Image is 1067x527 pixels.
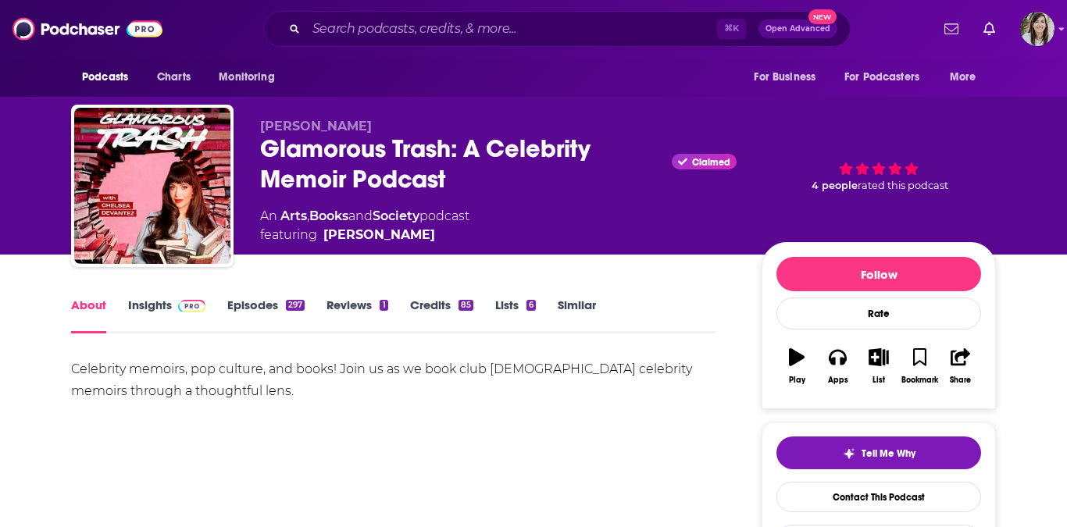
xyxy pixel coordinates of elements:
[938,16,965,42] a: Show notifications dropdown
[410,297,473,333] a: Credits85
[208,62,294,92] button: open menu
[717,19,746,39] span: ⌘ K
[817,338,858,394] button: Apps
[327,297,387,333] a: Reviews1
[939,62,996,92] button: open menu
[71,297,106,333] a: About
[227,297,305,333] a: Episodes297
[286,300,305,311] div: 297
[789,376,805,385] div: Play
[776,436,981,469] button: tell me why sparkleTell Me Why
[844,66,919,88] span: For Podcasters
[280,208,307,223] a: Arts
[776,482,981,512] a: Contact This Podcast
[74,108,230,264] img: Glamorous Trash: A Celebrity Memoir Podcast
[380,300,387,311] div: 1
[776,297,981,329] div: Rate
[901,376,938,385] div: Bookmark
[71,62,148,92] button: open menu
[899,338,940,394] button: Bookmark
[828,376,848,385] div: Apps
[348,208,373,223] span: and
[950,66,976,88] span: More
[147,62,200,92] a: Charts
[495,297,536,333] a: Lists6
[940,338,981,394] button: Share
[776,338,817,394] button: Play
[260,119,372,134] span: [PERSON_NAME]
[309,208,348,223] a: Books
[873,376,885,385] div: List
[71,358,715,402] div: Celebrity memoirs, pop culture, and books! Join us as we book club [DEMOGRAPHIC_DATA] celebrity m...
[178,300,205,312] img: Podchaser Pro
[12,14,162,44] img: Podchaser - Follow, Share and Rate Podcasts
[758,20,837,38] button: Open AdvancedNew
[323,226,435,244] a: [PERSON_NAME]
[558,297,596,333] a: Similar
[82,66,128,88] span: Podcasts
[263,11,851,47] div: Search podcasts, credits, & more...
[128,297,205,333] a: InsightsPodchaser Pro
[808,9,837,24] span: New
[862,447,915,460] span: Tell Me Why
[459,300,473,311] div: 85
[219,66,274,88] span: Monitoring
[1020,12,1055,46] span: Logged in as devinandrade
[692,158,730,166] span: Claimed
[754,66,815,88] span: For Business
[157,66,191,88] span: Charts
[1020,12,1055,46] button: Show profile menu
[977,16,1001,42] a: Show notifications dropdown
[858,338,899,394] button: List
[765,25,830,33] span: Open Advanced
[1020,12,1055,46] img: User Profile
[306,16,717,41] input: Search podcasts, credits, & more...
[307,208,309,223] span: ,
[373,208,419,223] a: Society
[858,180,948,191] span: rated this podcast
[834,62,942,92] button: open menu
[260,226,469,244] span: featuring
[776,257,981,291] button: Follow
[526,300,536,311] div: 6
[260,207,469,244] div: An podcast
[743,62,835,92] button: open menu
[762,119,996,216] div: 4 peoplerated this podcast
[843,447,855,460] img: tell me why sparkle
[950,376,971,385] div: Share
[812,180,858,191] span: 4 people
